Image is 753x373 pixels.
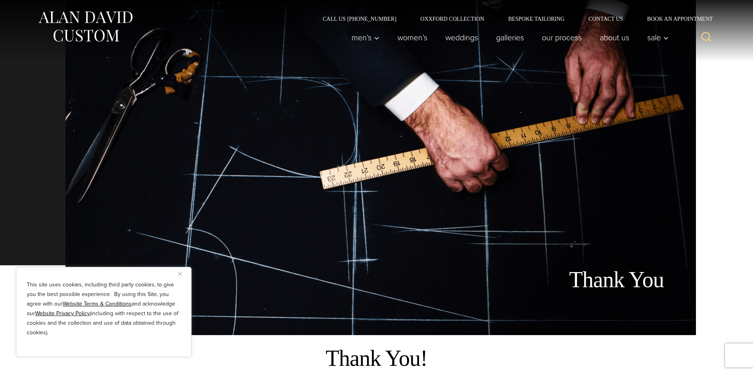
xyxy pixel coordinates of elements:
[27,280,181,337] p: This site uses cookies, including third party cookies, to give you the best possible experience. ...
[35,309,90,318] a: Website Privacy Policy
[63,300,132,308] a: Website Terms & Conditions
[342,30,673,45] nav: Primary Navigation
[635,16,715,22] a: Book an Appointment
[647,34,669,41] span: Sale
[311,16,409,22] a: Call Us [PHONE_NUMBER]
[486,266,664,293] h1: Thank You
[408,16,496,22] a: Oxxford Collection
[178,272,182,276] img: Close
[311,16,716,22] nav: Secondary Navigation
[436,30,487,45] a: weddings
[591,30,638,45] a: About Us
[577,16,635,22] a: Contact Us
[388,30,436,45] a: Women’s
[178,269,188,278] button: Close
[533,30,591,45] a: Our Process
[352,34,379,41] span: Men’s
[487,30,533,45] a: Galleries
[496,16,576,22] a: Bespoke Tailoring
[38,9,133,44] img: Alan David Custom
[697,28,716,47] button: View Search Form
